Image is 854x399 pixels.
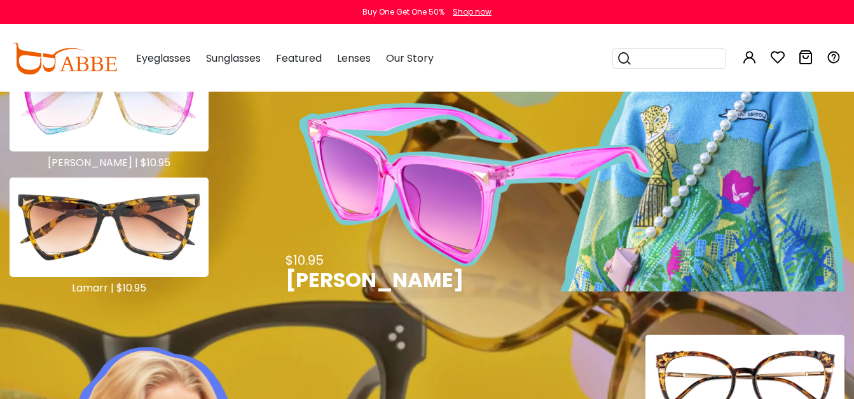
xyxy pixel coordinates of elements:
[446,6,492,17] a: Shop now
[136,51,191,66] span: Eyeglasses
[286,268,464,291] div: [PERSON_NAME]
[276,51,322,66] span: Featured
[386,51,434,66] span: Our Story
[10,178,209,277] img: detail.jpg
[10,52,209,151] img: detail.jpg
[286,253,464,268] div: $10.95
[10,157,209,169] div: [PERSON_NAME] | $10.95
[337,51,371,66] span: Lenses
[362,6,444,18] div: Buy One Get One 50%
[13,43,117,74] img: abbeglasses.com
[10,282,209,294] div: Lamarr | $10.95
[453,6,492,18] div: Shop now
[206,51,261,66] span: Sunglasses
